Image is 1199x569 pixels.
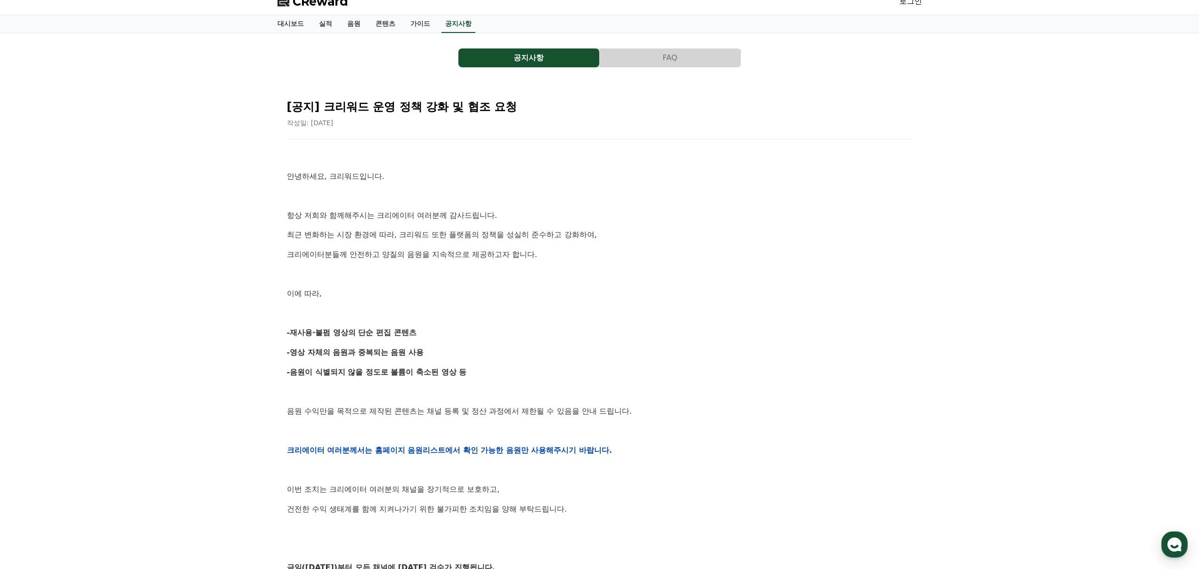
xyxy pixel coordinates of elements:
a: 대시보드 [270,15,311,33]
strong: 크리에이터 여러분께서는 홈페이지 음원리스트에서 확인 가능한 음원만 사용해주시기 바랍니다. [287,446,612,455]
strong: -재사용·불펌 영상의 단순 편집 콘텐츠 [287,328,416,337]
button: FAQ [600,48,741,67]
p: 이에 따라, [287,288,913,300]
span: 작성일: [DATE] [287,119,334,127]
p: 건전한 수익 생태계를 함께 지켜나가기 위한 불가피한 조치임을 양해 부탁드립니다. [287,503,913,515]
span: 대화 [86,313,98,321]
a: 홈 [3,298,62,322]
a: 공지사항 [458,48,600,67]
button: 공지사항 [458,48,599,67]
p: 이번 조치는 크리에이터 여러분의 채널을 장기적으로 보호하고, [287,483,913,496]
a: FAQ [600,48,741,67]
p: 항상 저희와 함께해주시는 크리에이터 여러분께 감사드립니다. [287,209,913,222]
a: 실적 [311,15,340,33]
h2: [공지] 크리워드 운영 정책 강화 및 협조 요청 [287,99,913,114]
span: 홈 [30,313,35,320]
a: 공지사항 [441,15,475,33]
p: 최근 변화하는 시장 환경에 따라, 크리워드 또한 플랫폼의 정책을 성실히 준수하고 강화하여, [287,229,913,241]
span: 설정 [146,313,157,320]
strong: -음원이 식별되지 않을 정도로 볼륨이 축소된 영상 등 [287,368,467,377]
a: 가이드 [403,15,438,33]
strong: -영상 자체의 음원과 중복되는 음원 사용 [287,348,424,357]
a: 설정 [122,298,181,322]
p: 크리에이터분들께 안전하고 양질의 음원을 지속적으로 제공하고자 합니다. [287,248,913,261]
a: 음원 [340,15,368,33]
a: 대화 [62,298,122,322]
p: 안녕하세요, 크리워드입니다. [287,170,913,183]
a: 콘텐츠 [368,15,403,33]
p: 음원 수익만을 목적으로 제작된 콘텐츠는 채널 등록 및 정산 과정에서 제한될 수 있음을 안내 드립니다. [287,405,913,417]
